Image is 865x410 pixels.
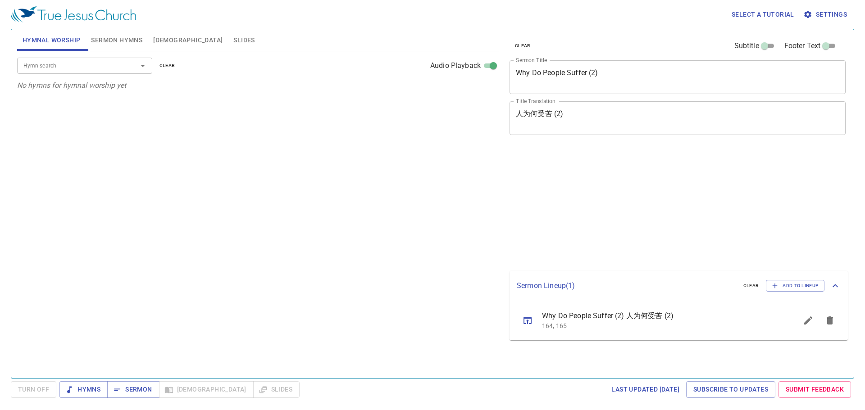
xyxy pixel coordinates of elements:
[114,384,152,395] span: Sermon
[608,381,683,398] a: Last updated [DATE]
[510,41,536,51] button: clear
[734,41,759,51] span: Subtitle
[542,311,776,321] span: Why Do People Suffer (2) 人为何受苦 (2)
[732,9,794,20] span: Select a tutorial
[801,6,851,23] button: Settings
[154,60,181,71] button: clear
[517,280,736,291] p: Sermon Lineup ( 1 )
[693,384,768,395] span: Subscribe to Updates
[510,301,848,340] ul: sermon lineup list
[516,109,839,126] textarea: 人为何受苦 (2)
[17,81,127,90] i: No hymns for hymnal worship yet
[233,35,255,46] span: Slides
[766,280,824,292] button: Add to Lineup
[728,6,798,23] button: Select a tutorial
[611,384,679,395] span: Last updated [DATE]
[159,62,175,70] span: clear
[137,59,149,72] button: Open
[786,384,844,395] span: Submit Feedback
[11,6,136,23] img: True Jesus Church
[516,68,839,86] textarea: Why Do People Suffer (2)
[805,9,847,20] span: Settings
[91,35,142,46] span: Sermon Hymns
[778,381,851,398] a: Submit Feedback
[510,271,848,301] div: Sermon Lineup(1)clearAdd to Lineup
[23,35,81,46] span: Hymnal Worship
[515,42,531,50] span: clear
[506,144,779,267] iframe: from-child
[772,282,819,290] span: Add to Lineup
[784,41,821,51] span: Footer Text
[67,384,100,395] span: Hymns
[430,60,481,71] span: Audio Playback
[107,381,159,398] button: Sermon
[542,321,776,330] p: 164, 165
[59,381,108,398] button: Hymns
[153,35,223,46] span: [DEMOGRAPHIC_DATA]
[738,280,765,291] button: clear
[743,282,759,290] span: clear
[686,381,775,398] a: Subscribe to Updates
